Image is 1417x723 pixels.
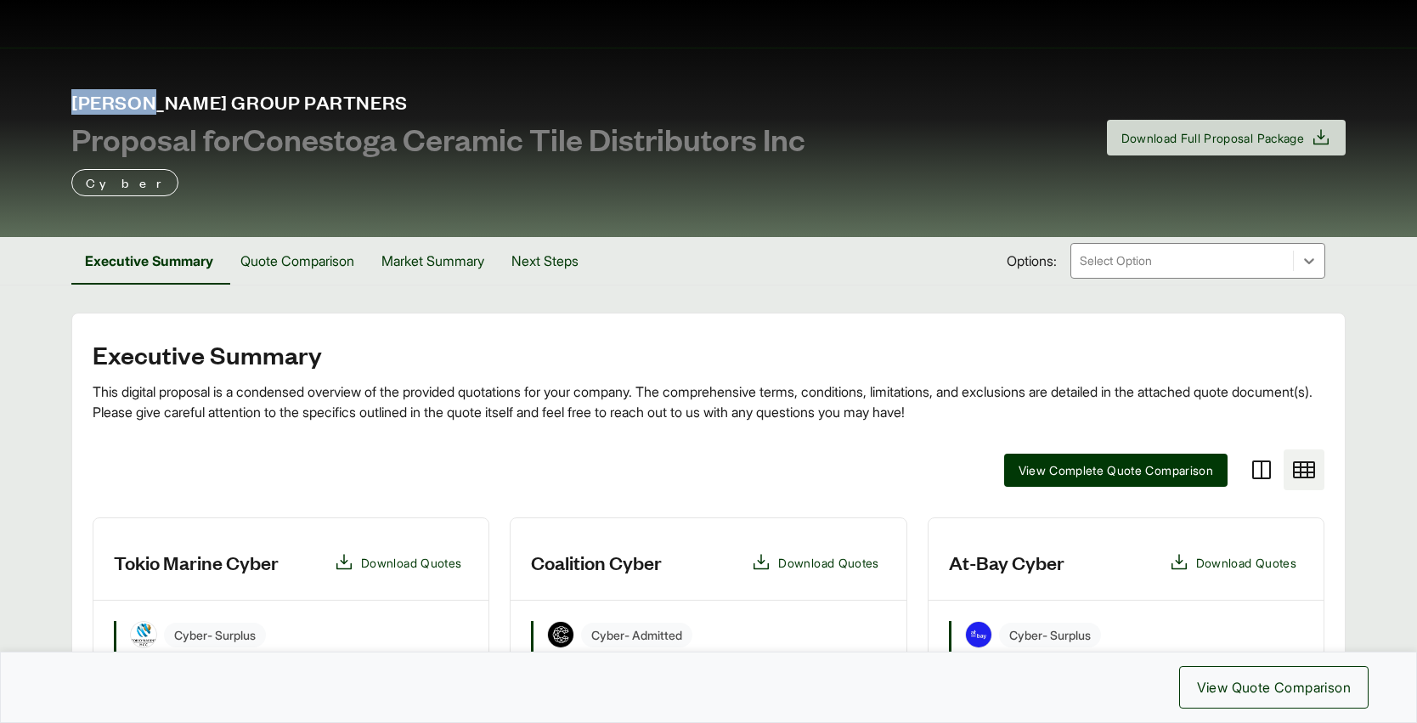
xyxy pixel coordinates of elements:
[1196,554,1296,572] span: Download Quotes
[114,550,279,575] h3: Tokio Marine Cyber
[93,381,1324,422] div: This digital proposal is a condensed overview of the provided quotations for your company. The co...
[778,554,878,572] span: Download Quotes
[368,237,498,285] button: Market Summary
[1121,129,1305,147] span: Download Full Proposal Package
[327,545,468,579] button: Download Quotes
[361,554,461,572] span: Download Quotes
[1197,677,1351,698] span: View Quote Comparison
[1004,454,1228,487] button: View Complete Quote Comparison
[498,237,592,285] button: Next Steps
[1019,461,1214,479] span: View Complete Quote Comparison
[581,623,692,647] span: Cyber - Admitted
[1107,120,1346,155] button: Download Full Proposal Package
[164,623,266,647] span: Cyber - Surplus
[71,89,805,115] span: [PERSON_NAME] Group Partners
[966,622,991,647] img: At-Bay
[949,550,1064,575] h3: At-Bay Cyber
[531,550,662,575] h3: Coalition Cyber
[227,237,368,285] button: Quote Comparison
[93,341,1324,368] h2: Executive Summary
[548,622,573,647] img: Coalition
[1179,666,1369,709] button: View Quote Comparison
[1162,545,1303,579] button: Download Quotes
[1007,251,1057,271] span: Options:
[71,237,227,285] button: Executive Summary
[999,623,1101,647] span: Cyber - Surplus
[86,172,164,193] p: Cyber
[71,121,805,155] span: Proposal for Conestoga Ceramic Tile Distributors Inc
[744,545,885,579] button: Download Quotes
[131,622,156,647] img: Tokio Marine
